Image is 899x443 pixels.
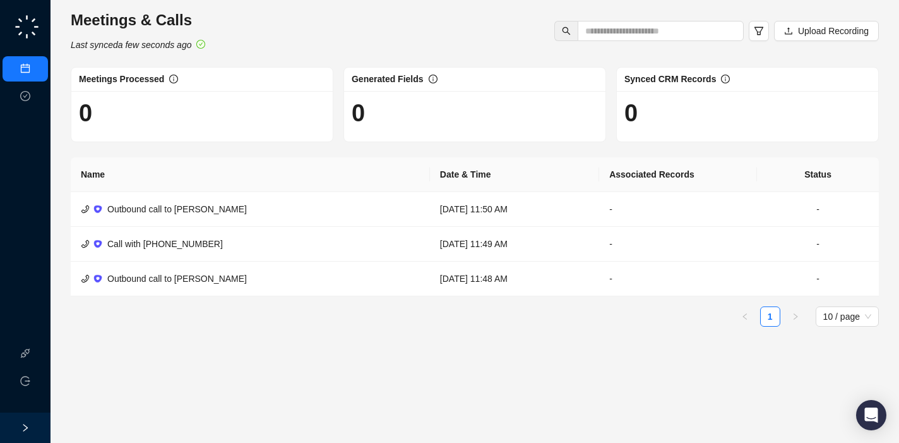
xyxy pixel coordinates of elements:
[107,239,223,249] span: Call with [PHONE_NUMBER]
[81,274,90,283] span: phone
[71,157,430,192] th: Name
[741,313,749,320] span: left
[429,75,438,83] span: info-circle
[785,306,806,327] li: Next Page
[107,274,247,284] span: Outbound call to [PERSON_NAME]
[430,192,599,227] td: [DATE] 11:50 AM
[823,307,871,326] span: 10 / page
[735,306,755,327] li: Previous Page
[624,99,871,128] h1: 0
[761,307,780,326] a: 1
[196,40,205,49] span: check-circle
[79,99,325,128] h1: 0
[81,205,90,214] span: phone
[785,306,806,327] button: right
[792,313,799,320] span: right
[816,306,879,327] div: Page Size
[93,205,102,214] img: ix+ea6nV3o2uKgAAAABJRU5ErkJggg==
[81,240,90,248] span: phone
[599,157,757,192] th: Associated Records
[352,99,598,128] h1: 0
[757,192,879,227] td: -
[71,10,205,30] h3: Meetings & Calls
[562,27,571,35] span: search
[20,376,30,386] span: logout
[757,262,879,296] td: -
[79,74,164,84] span: Meetings Processed
[93,274,102,283] img: ix+ea6nV3o2uKgAAAABJRU5ErkJggg==
[798,24,869,38] span: Upload Recording
[624,74,716,84] span: Synced CRM Records
[93,240,102,248] img: ix+ea6nV3o2uKgAAAABJRU5ErkJggg==
[430,227,599,262] td: [DATE] 11:49 AM
[757,157,879,192] th: Status
[774,21,879,41] button: Upload Recording
[169,75,178,83] span: info-circle
[856,400,886,430] div: Open Intercom Messenger
[107,204,247,214] span: Outbound call to [PERSON_NAME]
[13,13,41,41] img: logo-small-C4UdH2pc.png
[760,306,780,327] li: 1
[599,227,757,262] td: -
[21,423,30,432] span: right
[599,192,757,227] td: -
[754,26,764,36] span: filter
[430,157,599,192] th: Date & Time
[352,74,424,84] span: Generated Fields
[430,262,599,296] td: [DATE] 11:48 AM
[735,306,755,327] button: left
[721,75,730,83] span: info-circle
[599,262,757,296] td: -
[757,227,879,262] td: -
[71,40,191,50] i: Last synced a few seconds ago
[784,27,793,35] span: upload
